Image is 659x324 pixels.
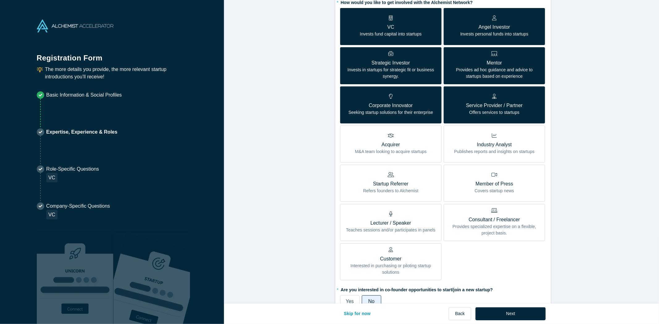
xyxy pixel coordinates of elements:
p: Service Provider / Partner [466,102,522,109]
p: Publishes reports and insights on startups [454,148,534,155]
button: Next [475,307,546,320]
p: Strategic Investor [345,59,437,67]
p: Role-Specific Questions [46,165,99,173]
div: VC [46,173,57,182]
p: Industry Analyst [454,141,534,148]
p: VC [360,23,422,31]
button: Skip for now [337,307,377,320]
p: Startup Referrer [363,180,418,188]
p: Lecturer / Speaker [346,219,436,227]
img: Alchemist Accelerator Logo [37,19,113,32]
div: VC [46,210,57,219]
span: Yes [346,299,354,304]
p: Provides ad hoc guidance and advice to startups based on experience [448,67,540,80]
label: Are you interested in co-founder opportunities to start/join a new startup? [340,285,546,293]
img: Prism AI [113,233,190,324]
p: Angel Investor [460,23,528,31]
p: Basic Information & Social Profiles [46,91,122,99]
p: Seeking startup solutions for their enterprise [349,109,433,116]
span: No [368,299,374,304]
p: Mentor [448,59,540,67]
p: M&A team looking to acquire startups [355,148,427,155]
p: Customer [345,255,437,263]
button: Back [449,307,471,320]
p: Company-Specific Questions [46,202,110,210]
p: Acquirer [355,141,427,148]
p: Invests personal funds into startups [460,31,528,37]
h1: Registration Form [37,46,188,64]
p: Provides specialized expertise on a flexible, project basis. [448,223,540,236]
p: Corporate Innovator [349,102,433,109]
p: Expertise, Experience & Roles [46,128,117,136]
img: Robust Technologies [37,233,113,324]
p: Interested in purchasing or piloting startup solutions [345,263,437,276]
p: Consultant / Freelancer [448,216,540,223]
p: Teaches sessions and/or participates in panels [346,227,436,233]
p: Invests fund capital into startups [360,31,422,37]
p: The more details you provide, the more relevant startup introductions you’ll receive! [45,66,188,81]
p: Offers services to startups [466,109,522,116]
p: Covers startup news [475,188,514,194]
p: Invests in startups for strategic fit or business synergy. [345,67,437,80]
p: Member of Press [475,180,514,188]
p: Refers founders to Alchemist [363,188,418,194]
